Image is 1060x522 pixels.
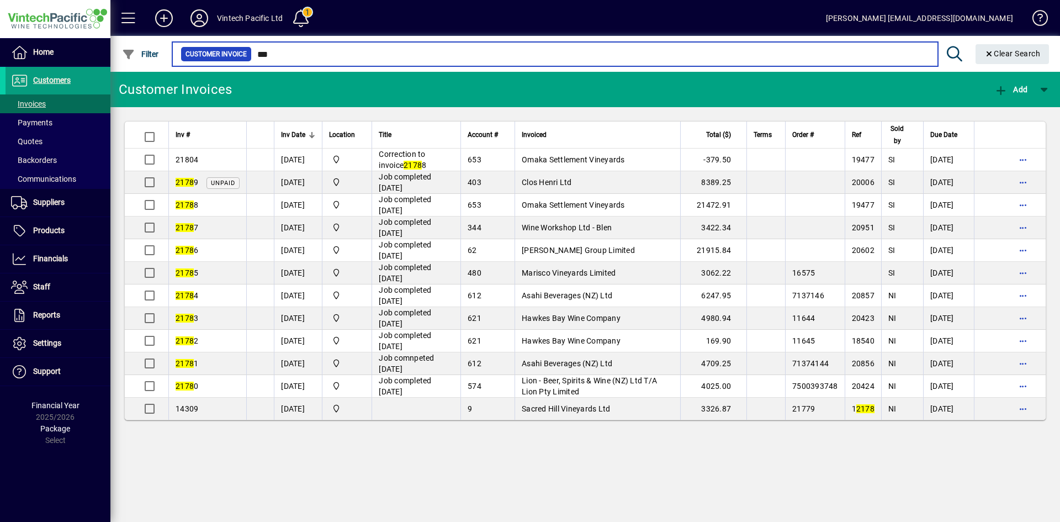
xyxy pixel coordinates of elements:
td: [DATE] [274,262,322,284]
span: Marisco Vineyards Limited [522,268,616,277]
span: 21804 [176,155,198,164]
span: Asahi Beverages (NZ) Ltd [522,291,612,300]
button: More options [1014,309,1032,327]
td: [DATE] [923,398,974,420]
span: Sacred Hill Vineyards Ltd [522,404,610,413]
a: Home [6,39,110,66]
span: 8 [176,201,198,209]
span: Products [33,226,65,235]
em: 2178 [404,161,422,170]
span: Omaka Settlement Vineyards [522,201,625,209]
div: Sold by [888,123,916,147]
td: [DATE] [274,239,322,262]
span: Job completed [DATE] [379,218,431,238]
span: Job completed [DATE] [379,172,431,192]
span: Correction to invoice 8 [379,150,426,170]
td: [DATE] [923,352,974,375]
span: 16575 [792,268,815,277]
button: More options [1014,287,1032,304]
span: Central [329,154,365,166]
span: Filter [122,50,159,59]
span: Package [40,424,70,433]
td: [DATE] [923,262,974,284]
span: 612 [468,359,481,368]
span: Clear Search [984,49,1041,58]
span: SI [888,178,895,187]
span: 11644 [792,314,815,323]
span: Job completed [DATE] [379,286,431,305]
td: [DATE] [923,217,974,239]
td: [DATE] [923,375,974,398]
span: Ref [852,129,861,141]
span: 18540 [852,336,875,345]
button: More options [1014,400,1032,418]
td: [DATE] [274,171,322,194]
td: 4709.25 [680,352,746,375]
span: Order # [792,129,814,141]
td: [DATE] [274,398,322,420]
span: 621 [468,336,481,345]
td: 3062.22 [680,262,746,284]
span: 344 [468,223,481,232]
span: 9 [176,178,198,187]
button: More options [1014,332,1032,350]
span: 71374144 [792,359,829,368]
span: [PERSON_NAME] Group Limited [522,246,635,255]
td: [DATE] [923,171,974,194]
span: 1 [176,359,198,368]
span: Settings [33,339,61,347]
span: 7 [176,223,198,232]
span: Central [329,335,365,347]
span: Job completed [DATE] [379,195,431,215]
span: 62 [468,246,477,255]
span: 9 [468,404,472,413]
button: More options [1014,264,1032,282]
span: Add [994,85,1027,94]
span: 7137146 [792,291,824,300]
span: Communications [11,175,76,183]
a: Products [6,217,110,245]
span: NI [888,291,897,300]
span: Clos Henri Ltd [522,178,572,187]
button: More options [1014,241,1032,259]
span: 612 [468,291,481,300]
div: [PERSON_NAME] [EMAIL_ADDRESS][DOMAIN_NAME] [826,9,1013,27]
a: Payments [6,113,110,132]
span: Title [379,129,391,141]
td: 4025.00 [680,375,746,398]
span: 20424 [852,382,875,391]
div: Invoiced [522,129,674,141]
div: Order # [792,129,838,141]
td: [DATE] [923,149,974,171]
em: 2178 [176,178,194,187]
button: Clear [976,44,1050,64]
span: 6 [176,246,198,255]
span: 3 [176,314,198,323]
a: Staff [6,273,110,301]
span: NI [888,314,897,323]
div: Due Date [930,129,967,141]
td: [DATE] [274,217,322,239]
td: [DATE] [274,149,322,171]
span: 20006 [852,178,875,187]
span: NI [888,336,897,345]
span: 2 [176,336,198,345]
div: Inv # [176,129,240,141]
td: [DATE] [923,330,974,352]
span: 5 [176,268,198,277]
button: More options [1014,196,1032,214]
span: 20951 [852,223,875,232]
span: 621 [468,314,481,323]
div: Vintech Pacific Ltd [217,9,283,27]
em: 2178 [176,314,194,323]
span: Sold by [888,123,907,147]
span: NI [888,404,897,413]
td: 6247.95 [680,284,746,307]
span: Hawkes Bay Wine Company [522,314,621,323]
span: SI [888,268,895,277]
span: Backorders [11,156,57,165]
button: Add [146,8,182,28]
td: [DATE] [274,375,322,398]
span: Hawkes Bay Wine Company [522,336,621,345]
span: Central [329,176,365,188]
